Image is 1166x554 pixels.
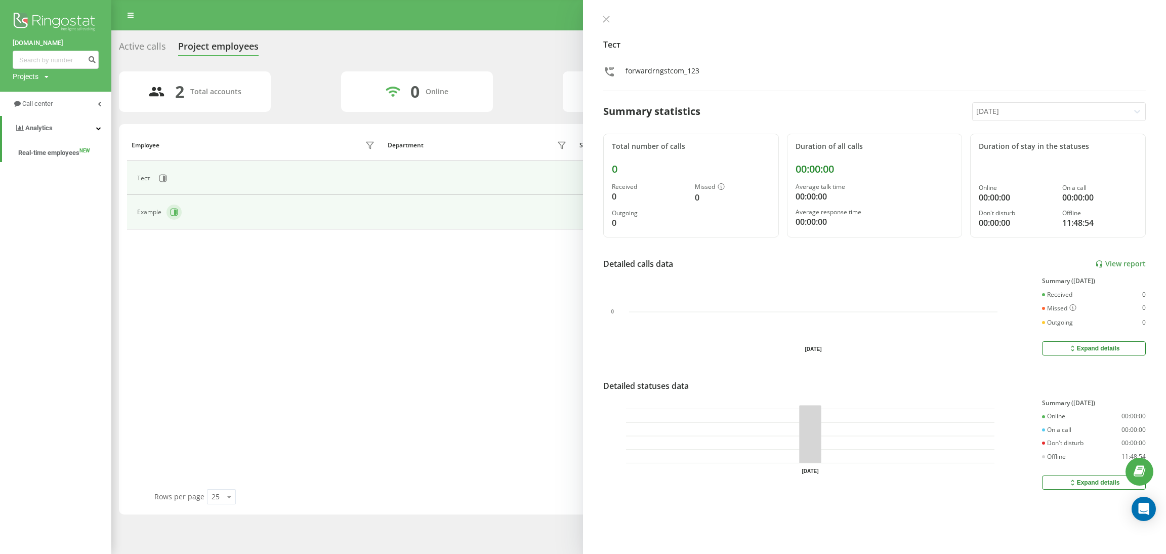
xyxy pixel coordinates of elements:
[979,191,1054,204] div: 00:00:00
[1095,260,1146,268] a: View report
[426,88,448,96] div: Online
[612,163,770,175] div: 0
[13,10,99,35] img: Ringostat logo
[175,82,184,101] div: 2
[1042,278,1146,285] div: Summary ([DATE])
[805,346,822,352] text: [DATE]
[1042,304,1076,312] div: Missed
[1142,304,1146,312] div: 0
[1062,191,1137,204] div: 00:00:00
[132,142,159,149] div: Employee
[611,309,614,315] text: 0
[603,104,700,119] div: Summary statistics
[1142,291,1146,298] div: 0
[2,116,111,140] a: Analytics
[695,191,770,204] div: 0
[626,66,699,81] div: forwardrngstcom_123
[18,148,79,158] span: Real-time employees
[1042,319,1073,326] div: Outgoing
[612,142,770,151] div: Total number of calls
[137,209,164,216] div: Example
[612,217,687,229] div: 0
[796,142,954,151] div: Duration of all calls
[22,100,53,107] span: Call center
[1121,453,1146,460] div: 11:48:54
[190,88,241,96] div: Total accounts
[388,142,424,149] div: Department
[802,468,819,474] text: [DATE]
[1062,184,1137,191] div: On a call
[13,71,38,82] div: Projects
[212,492,220,502] div: 25
[979,142,1137,151] div: Duration of stay in the statuses
[137,175,153,182] div: Тест
[796,163,954,175] div: 00:00:00
[178,41,259,57] div: Project employees
[119,41,166,57] div: Active calls
[603,258,673,270] div: Detailed calls data
[603,38,1146,51] h4: Тест
[979,184,1054,191] div: Online
[796,209,954,216] div: Average response time
[796,216,954,228] div: 00:00:00
[612,210,687,217] div: Outgoing
[18,144,111,162] a: Real-time employeesNEW
[979,217,1054,229] div: 00:00:00
[612,183,687,190] div: Received
[1042,426,1071,433] div: On a call
[1121,413,1146,420] div: 00:00:00
[1068,344,1120,352] div: Expand details
[1068,479,1120,487] div: Expand details
[410,82,420,101] div: 0
[1132,497,1156,521] div: Open Intercom Messenger
[1042,476,1146,490] button: Expand details
[603,380,689,392] div: Detailed statuses data
[13,38,99,48] a: [DOMAIN_NAME]
[579,142,599,149] div: Status
[1121,426,1146,433] div: 00:00:00
[25,124,53,132] span: Analytics
[154,492,204,501] span: Rows per page
[1042,413,1065,420] div: Online
[796,190,954,203] div: 00:00:00
[13,51,99,69] input: Search by number
[1042,341,1146,355] button: Expand details
[1142,319,1146,326] div: 0
[1121,440,1146,447] div: 00:00:00
[1042,453,1066,460] div: Offline
[695,183,770,191] div: Missed
[1062,210,1137,217] div: Offline
[612,190,687,203] div: 0
[796,183,954,190] div: Average talk time
[1042,400,1146,407] div: Summary ([DATE])
[979,210,1054,217] div: Don't disturb
[1042,440,1084,447] div: Don't disturb
[1062,217,1137,229] div: 11:48:54
[1042,291,1072,298] div: Received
